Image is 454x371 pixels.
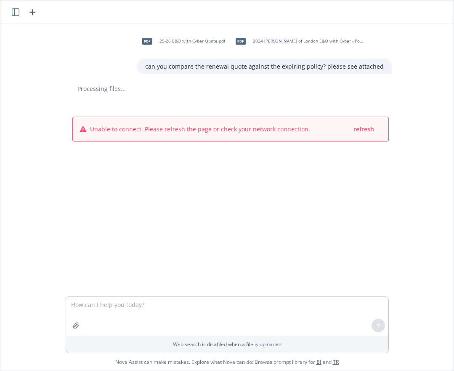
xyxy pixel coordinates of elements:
span: pdf [236,38,246,44]
a: BI [316,358,321,366]
a: TR [333,358,339,366]
span: Nova Assist can make mistakes. Explore what Nova can do: Browse prompt library for and [115,353,339,371]
span: Unable to connect. Please refresh the page or check your network connection. [90,125,310,133]
button: refresh [353,124,375,134]
span: 2024 [PERSON_NAME] of London E&O with Cyber - Policy.pdf [253,38,363,44]
span: refresh [353,125,374,133]
div: pdf25-26 E&O with Cyber Quote.pdf [137,31,227,52]
span: pdf [142,38,152,44]
span: 25-26 E&O with Cyber Quote.pdf [159,38,225,44]
div: Processing files... [69,84,392,93]
p: can you compare the renewal quote against the expiring policy? please see attached [145,62,384,71]
p: Web search is disabled when a file is uploaded [71,341,383,348]
div: pdf2024 [PERSON_NAME] of London E&O with Cyber - Policy.pdf [230,31,365,52]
